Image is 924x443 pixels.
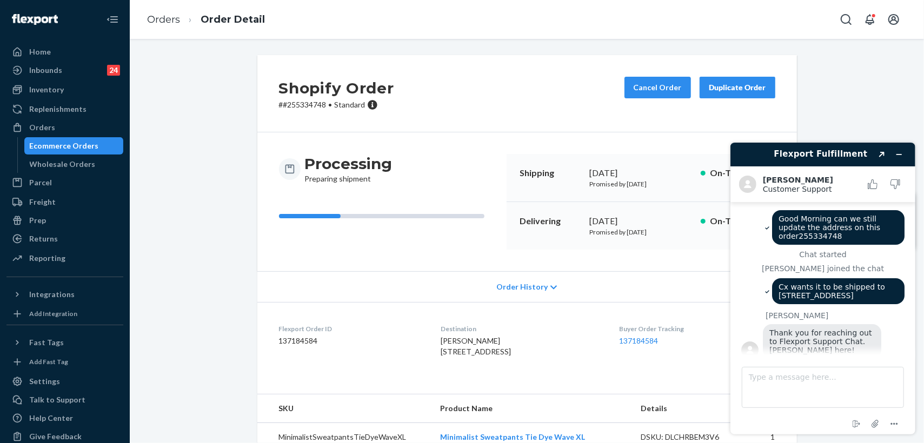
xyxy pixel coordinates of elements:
[102,9,123,30] button: Close Navigation
[29,215,46,226] div: Prep
[29,376,60,387] div: Settings
[859,9,881,30] button: Open notifications
[335,100,365,109] span: Standard
[29,337,64,348] div: Fast Tags
[590,179,692,189] p: Promised by [DATE]
[883,9,905,30] button: Open account menu
[279,335,423,346] dd: 137184584
[29,394,85,405] div: Talk to Support
[496,281,548,292] span: Order History
[257,394,431,423] th: SKU
[24,137,124,155] a: Ecommerce Orders
[279,77,394,99] h2: Shopify Order
[29,289,75,300] div: Integrations
[279,99,394,110] p: # #255334748
[107,65,120,76] div: 24
[6,334,123,351] button: Fast Tags
[700,77,775,98] button: Duplicate Order
[29,431,82,442] div: Give Feedback
[6,373,123,390] a: Settings
[24,156,124,173] a: Wholesale Orders
[520,167,581,179] p: Shipping
[6,250,123,267] a: Reporting
[30,140,99,151] div: Ecommerce Orders
[520,215,581,227] p: Delivering
[722,134,924,443] iframe: Find more information here
[201,14,265,25] a: Order Detail
[6,100,123,118] a: Replenishments
[6,174,123,191] a: Parcel
[29,413,73,424] div: Help Center
[6,81,123,98] a: Inventory
[709,82,766,93] div: Duplicate Order
[305,154,393,184] div: Preparing shipment
[305,154,393,173] h3: Processing
[29,46,51,57] div: Home
[632,394,751,423] th: Details
[329,100,333,109] span: •
[30,159,96,170] div: Wholesale Orders
[6,391,123,408] button: Talk to Support
[441,324,602,333] dt: Destination
[6,410,123,427] a: Help Center
[641,432,742,442] div: DSKU: DLCHRBEM3V6
[29,357,68,366] div: Add Fast Tag
[835,9,857,30] button: Open Search Box
[6,43,123,61] a: Home
[29,84,64,95] div: Inventory
[441,336,511,356] span: [PERSON_NAME] [STREET_ADDRESS]
[619,324,775,333] dt: Buyer Order Tracking
[6,355,123,368] a: Add Fast Tag
[619,336,658,345] a: 137184584
[29,309,77,318] div: Add Integration
[440,432,585,441] a: Minimalist Sweatpants Tie Dye Wave XL
[24,8,46,17] span: Chat
[6,307,123,320] a: Add Integration
[6,193,123,211] a: Freight
[29,122,55,133] div: Orders
[147,14,180,25] a: Orders
[6,62,123,79] a: Inbounds24
[710,215,762,227] p: On-Time
[6,230,123,247] a: Returns
[29,177,52,188] div: Parcel
[6,212,123,229] a: Prep
[710,167,762,179] p: On-Time
[29,253,65,264] div: Reporting
[431,394,632,423] th: Product Name
[29,65,62,76] div: Inbounds
[12,14,58,25] img: Flexport logo
[6,119,123,136] a: Orders
[590,227,692,237] p: Promised by [DATE]
[6,286,123,303] button: Integrations
[29,104,87,115] div: Replenishments
[590,167,692,179] div: [DATE]
[590,215,692,227] div: [DATE]
[138,4,274,36] ol: breadcrumbs
[624,77,691,98] button: Cancel Order
[29,233,58,244] div: Returns
[279,324,423,333] dt: Flexport Order ID
[29,197,56,207] div: Freight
